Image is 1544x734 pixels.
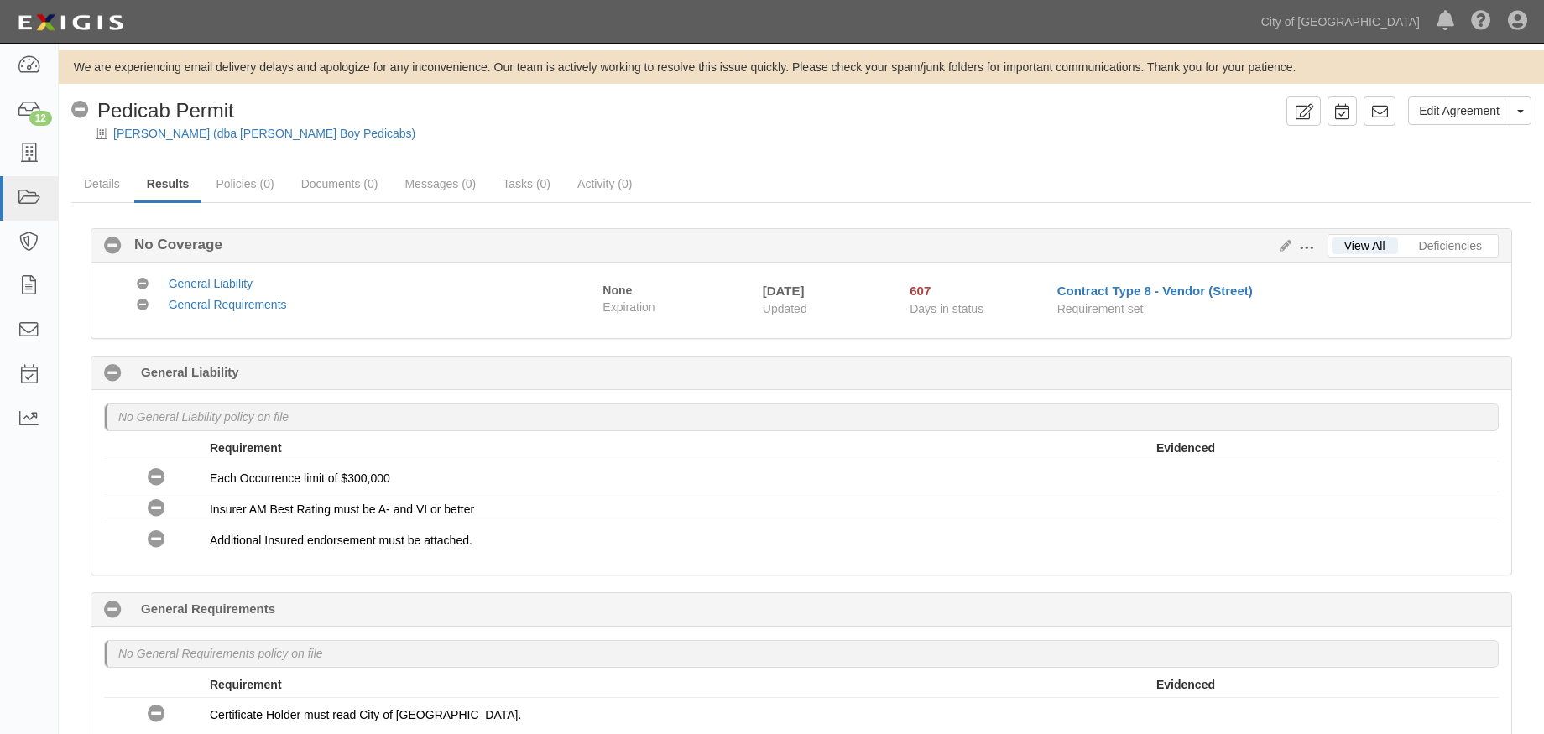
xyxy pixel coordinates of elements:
strong: Requirement [210,678,282,691]
i: No Coverage [137,279,149,290]
a: Edit Agreement [1408,96,1510,125]
a: Results [134,167,202,203]
strong: Evidenced [1156,441,1215,455]
div: We are experiencing email delivery delays and apologize for any inconvenience. Our team is active... [59,59,1544,75]
span: Expiration [602,299,749,315]
a: View All [1332,237,1398,254]
span: Additional Insured endorsement must be attached. [210,534,472,547]
a: Tasks (0) [490,167,563,200]
i: No Coverage [148,469,165,487]
a: Messages (0) [392,167,488,200]
span: Days in status [910,302,983,315]
i: No Coverage [148,500,165,518]
i: No Coverage 607 days (since 01/04/2024) [104,601,122,619]
b: General Requirements [141,600,275,617]
strong: None [602,284,632,297]
div: Pedicab Permit [71,96,234,125]
b: General Liability [141,363,239,381]
i: No Coverage [71,102,89,119]
a: Activity (0) [565,167,644,200]
span: Pedicab Permit [97,99,234,122]
span: Certificate Holder must read City of [GEOGRAPHIC_DATA]. [210,708,521,721]
span: Requirement set [1057,302,1144,315]
a: Edit Results [1273,239,1291,252]
span: Updated [763,302,807,315]
i: Help Center - Complianz [1471,12,1491,32]
i: No Coverage [137,299,149,311]
i: No Coverage [148,705,165,723]
a: Documents (0) [289,167,391,200]
span: Insurer AM Best Rating must be A- and VI or better [210,502,474,516]
a: City of [GEOGRAPHIC_DATA] [1253,5,1428,39]
div: 12 [29,111,52,126]
div: [DATE] [763,282,884,299]
i: No Coverage [148,531,165,549]
a: Details [71,167,133,200]
a: Contract Type 8 - Vendor (Street) [1057,284,1253,298]
span: Each Occurrence limit of $300,000 [210,471,390,485]
a: [PERSON_NAME] (dba [PERSON_NAME] Boy Pedicabs) [113,127,415,140]
img: logo-5460c22ac91f19d4615b14bd174203de0afe785f0fc80cf4dbbc73dc1793850b.png [13,8,128,38]
strong: Evidenced [1156,678,1215,691]
i: No Coverage 607 days (since 01/04/2024) [104,365,122,383]
a: Policies (0) [203,167,286,200]
b: No Coverage [122,235,222,255]
i: No Coverage [104,237,122,255]
p: No General Requirements policy on file [118,645,323,662]
a: General Liability [169,277,253,290]
div: Since 01/04/2024 [910,282,1044,299]
a: Deficiencies [1406,237,1494,254]
strong: Requirement [210,441,282,455]
a: General Requirements [169,298,287,311]
p: No General Liability policy on file [118,409,289,425]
